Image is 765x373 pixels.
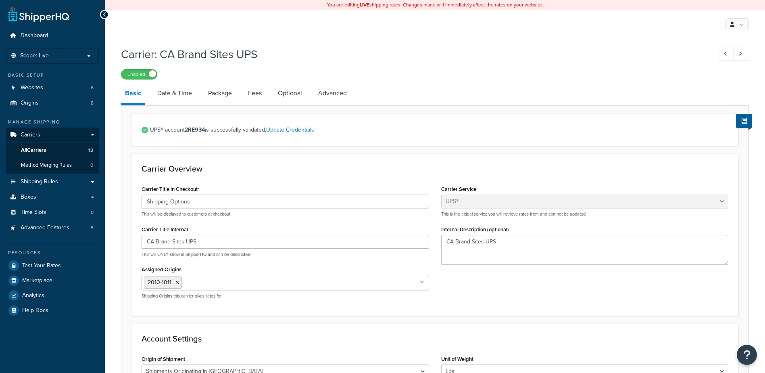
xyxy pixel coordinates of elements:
[153,84,196,103] a: Date & Time
[6,96,99,111] li: Origins
[90,162,93,169] span: 0
[6,128,99,142] a: Carriers
[142,266,181,272] label: Assigned Origins
[6,288,99,303] a: Analytics
[142,226,188,233] label: Carrier Title Internal
[244,84,266,103] a: Fees
[6,303,99,318] a: Help Docs
[274,84,306,103] a: Optional
[148,278,171,287] span: 2010-1011
[150,124,728,136] span: UPS® account is successfully validated.
[21,194,36,201] span: Boxes
[6,158,99,173] a: Method Merging Rules0
[21,32,48,39] span: Dashboard
[6,80,99,95] a: Websites6
[736,114,752,128] button: Show Help Docs
[6,174,99,189] a: Shipping Rules
[6,190,99,205] a: Boxes
[91,84,94,91] span: 6
[142,211,429,217] p: This will be displayed to customers at checkout
[719,48,734,61] a: Previous Record
[21,178,58,185] span: Shipping Rules
[142,356,185,362] label: Origin of Shipment
[6,205,99,220] a: Time Slots0
[6,80,99,95] li: Websites
[121,69,157,79] label: Enabled
[6,220,99,235] li: Advanced Features
[22,277,52,284] span: Marketplace
[6,143,99,158] a: AllCarriers13
[22,262,61,269] span: Test Your Rates
[314,84,351,103] a: Advanced
[91,100,94,107] span: 8
[734,48,749,61] a: Next Record
[6,158,99,173] li: Method Merging Rules
[6,119,99,126] div: Manage Shipping
[441,356,473,362] label: Unit of Weight
[91,209,94,216] span: 0
[6,72,99,79] div: Basic Setup
[266,126,314,134] a: Update Credentials
[6,258,99,273] a: Test Your Rates
[185,126,205,134] strong: 2RE934
[6,128,99,174] li: Carriers
[21,100,39,107] span: Origins
[88,147,93,154] span: 13
[142,164,728,173] h3: Carrier Overview
[6,28,99,43] a: Dashboard
[441,211,729,217] p: This is the actual service you will retrieve rates from and can not be updated
[20,52,49,59] span: Scope: Live
[21,162,72,169] span: Method Merging Rules
[142,251,429,258] p: This will ONLY show in ShipperHQ and can be descriptive
[441,235,729,265] textarea: CA Brand Sites UPS
[142,334,728,343] h3: Account Settings
[142,293,429,299] p: Shipping Origins this carrier gives rates for
[6,205,99,220] li: Time Slots
[6,96,99,111] a: Origins8
[21,132,40,138] span: Carriers
[21,147,46,154] span: All Carriers
[21,224,69,231] span: Advanced Features
[6,220,99,235] a: Advanced Features5
[22,292,44,299] span: Analytics
[6,249,99,256] div: Resources
[6,273,99,288] a: Marketplace
[121,84,145,105] a: Basic
[204,84,236,103] a: Package
[737,345,757,365] button: Open Resource Center
[21,84,43,91] span: Websites
[360,1,369,8] b: LIVE
[441,186,476,192] label: Carrier Service
[22,307,48,314] span: Help Docs
[91,224,94,231] span: 5
[441,226,509,233] label: Internal Description (optional)
[121,46,704,62] h1: Carrier: CA Brand Sites UPS
[142,186,200,193] label: Carrier Title in Checkout
[21,209,46,216] span: Time Slots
